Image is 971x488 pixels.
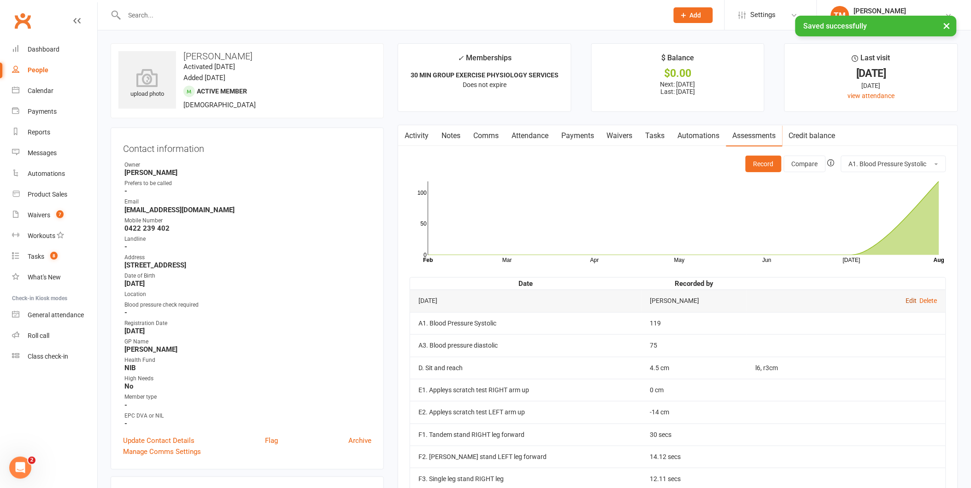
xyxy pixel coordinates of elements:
[124,279,371,288] strong: [DATE]
[411,71,559,79] strong: 30 MIN GROUP EXERCISE PHYSIOLOGY SERVICES
[28,457,35,464] span: 2
[124,261,371,269] strong: [STREET_ADDRESS]
[398,125,435,146] a: Activity
[124,345,371,354] strong: [PERSON_NAME]
[435,125,467,146] a: Notes
[600,81,756,95] p: Next: [DATE] Last: [DATE]
[124,161,371,169] div: Owner
[831,6,849,24] div: TM
[124,401,371,409] strong: -
[841,156,946,172] button: A1. Blood Pressure Systolic
[12,143,97,163] a: Messages
[642,401,747,423] td: -14 cm
[123,140,371,154] h3: Contact information
[12,346,97,367] a: Class kiosk mode
[555,125,600,146] a: Payments
[642,446,747,468] td: 14.12 secs
[124,187,371,195] strong: -
[124,374,371,383] div: High Needs
[410,401,642,423] td: E2. Appleys scratch test LEFT arm up
[28,332,49,339] div: Roll call
[854,7,945,15] div: [PERSON_NAME]
[746,156,782,172] button: Record
[410,357,642,379] td: D. Sit and reach
[124,393,371,401] div: Member type
[124,308,371,317] strong: -
[12,246,97,267] a: Tasks 8
[28,66,48,74] div: People
[12,305,97,325] a: General attendance kiosk mode
[124,301,371,309] div: Blood pressure check required
[122,9,662,22] input: Search...
[183,74,225,82] time: Added [DATE]
[690,12,701,19] span: Add
[920,297,937,304] a: Delete
[458,54,464,63] i: ✓
[197,87,247,95] span: Active member
[854,15,945,23] div: Staying Active [PERSON_NAME]
[939,16,955,35] button: ×
[642,278,747,290] th: Recorded by
[12,60,97,81] a: People
[852,52,890,69] div: Last visit
[783,125,842,146] a: Credit balance
[183,101,256,109] span: [DEMOGRAPHIC_DATA]
[12,205,97,226] a: Waivers 7
[906,297,917,304] a: Edit
[28,211,50,219] div: Waivers
[410,334,642,356] td: A3. Blood pressure diastolic
[793,69,949,78] div: [DATE]
[726,125,783,146] a: Assessments
[463,81,506,88] span: Does not expire
[28,353,68,360] div: Class check-in
[642,312,747,334] td: 119
[28,108,57,115] div: Payments
[124,419,371,428] strong: -
[123,435,194,446] a: Update Contact Details
[124,382,371,390] strong: No
[28,273,61,281] div: What's New
[642,357,747,379] td: 4.5 cm
[124,356,371,365] div: Health Fund
[639,125,671,146] a: Tasks
[674,7,713,23] button: Add
[12,81,97,101] a: Calendar
[12,325,97,346] a: Roll call
[642,424,747,446] td: 30 secs
[642,290,747,312] td: [PERSON_NAME]
[784,156,826,172] button: Compare
[671,125,726,146] a: Automations
[12,122,97,143] a: Reports
[124,337,371,346] div: GP Name
[600,69,756,78] div: $0.00
[410,446,642,468] td: F2. [PERSON_NAME] stand LEFT leg forward
[124,412,371,420] div: EPC DVA or NIL
[467,125,505,146] a: Comms
[265,435,278,446] a: Flag
[124,253,371,262] div: Address
[795,16,957,36] div: Saved successfully
[11,9,34,32] a: Clubworx
[28,170,65,177] div: Automations
[849,160,927,168] span: A1. Blood Pressure Systolic
[124,243,371,251] strong: -
[12,163,97,184] a: Automations
[751,5,776,25] span: Settings
[183,63,235,71] time: Activated [DATE]
[124,206,371,214] strong: [EMAIL_ADDRESS][DOMAIN_NAME]
[418,297,634,304] div: [DATE]
[124,327,371,335] strong: [DATE]
[9,457,31,479] iframe: Intercom live chat
[12,101,97,122] a: Payments
[28,87,53,94] div: Calendar
[28,232,55,239] div: Workouts
[747,357,946,379] td: l6, r3cm
[124,235,371,244] div: Landline
[410,424,642,446] td: F1. Tandem stand RIGHT leg forward
[12,39,97,60] a: Dashboard
[642,379,747,401] td: 0 cm
[56,210,64,218] span: 7
[410,312,642,334] td: A1. Blood Pressure Systolic
[348,435,371,446] a: Archive
[458,52,512,69] div: Memberships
